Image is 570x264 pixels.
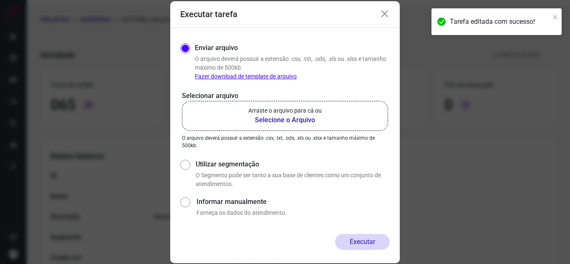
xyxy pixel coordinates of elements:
[195,43,238,53] label: Enviar arquivo
[450,17,550,27] div: Tarefa editada com sucesso!
[180,9,237,19] h3: Executar tarefa
[195,55,390,81] p: O arquivo deverá possuir a extensão .csv, .txt, .ods, .xls ou .xlsx e tamanho máximo de 500kb.
[182,91,388,101] p: Selecionar arquivo
[182,134,388,149] p: O arquivo deverá possuir a extensão .csv, .txt, .ods, .xls ou .xlsx e tamanho máximo de 500kb.
[197,209,390,217] p: Forneça os dados do atendimento.
[196,159,390,169] label: Utilizar segmentação
[248,115,322,125] b: Selecione o Arquivo
[335,234,390,250] button: Executar
[248,106,322,115] p: Arraste o arquivo para cá ou
[195,73,297,80] a: Fazer download de template de arquivo
[196,171,390,189] p: O Segmento pode ser tanto a sua base de clientes como um conjunto de atendimentos.
[552,12,558,22] button: close
[197,197,390,207] label: Informar manualmente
